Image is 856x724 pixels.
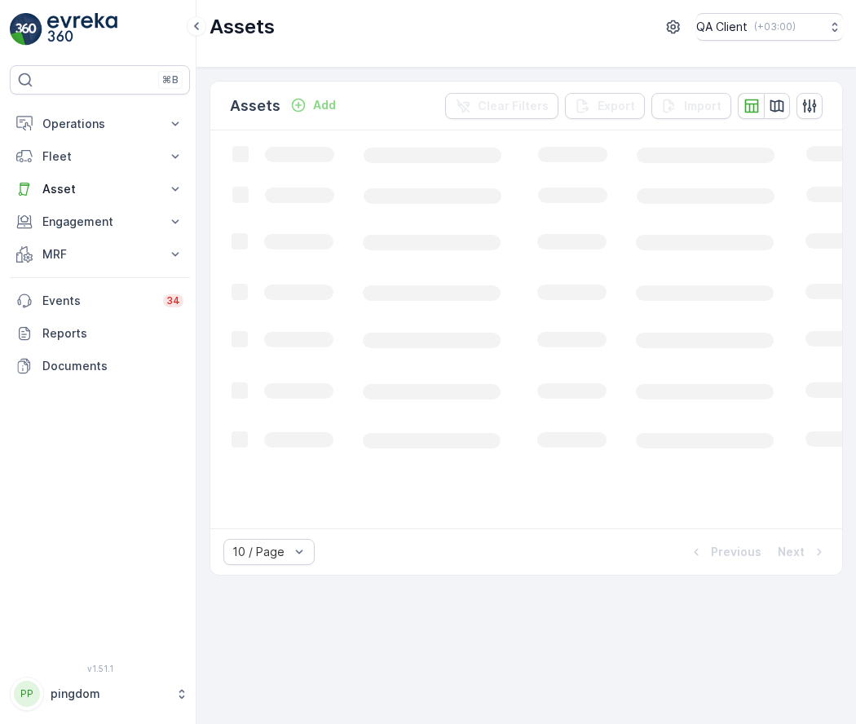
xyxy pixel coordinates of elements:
[686,542,763,562] button: Previous
[684,98,721,114] p: Import
[42,148,157,165] p: Fleet
[51,686,167,702] p: pingdom
[10,350,190,382] a: Documents
[10,108,190,140] button: Operations
[230,95,280,117] p: Assets
[445,93,558,119] button: Clear Filters
[10,285,190,317] a: Events34
[754,20,796,33] p: ( +03:00 )
[10,238,190,271] button: MRF
[10,173,190,205] button: Asset
[10,13,42,46] img: logo
[565,93,645,119] button: Export
[284,95,342,115] button: Add
[42,246,157,263] p: MRF
[313,97,336,113] p: Add
[14,681,40,707] div: PP
[10,677,190,711] button: PPpingdom
[47,13,117,46] img: logo_light-DOdMpM7g.png
[651,93,731,119] button: Import
[696,13,843,41] button: QA Client(+03:00)
[10,664,190,673] span: v 1.51.1
[776,542,829,562] button: Next
[166,294,180,307] p: 34
[696,19,748,35] p: QA Client
[42,325,183,342] p: Reports
[10,140,190,173] button: Fleet
[10,317,190,350] a: Reports
[162,73,179,86] p: ⌘B
[10,205,190,238] button: Engagement
[42,181,157,197] p: Asset
[42,358,183,374] p: Documents
[711,544,761,560] p: Previous
[42,116,157,132] p: Operations
[778,544,805,560] p: Next
[478,98,549,114] p: Clear Filters
[42,214,157,230] p: Engagement
[42,293,153,309] p: Events
[598,98,635,114] p: Export
[210,14,275,40] p: Assets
